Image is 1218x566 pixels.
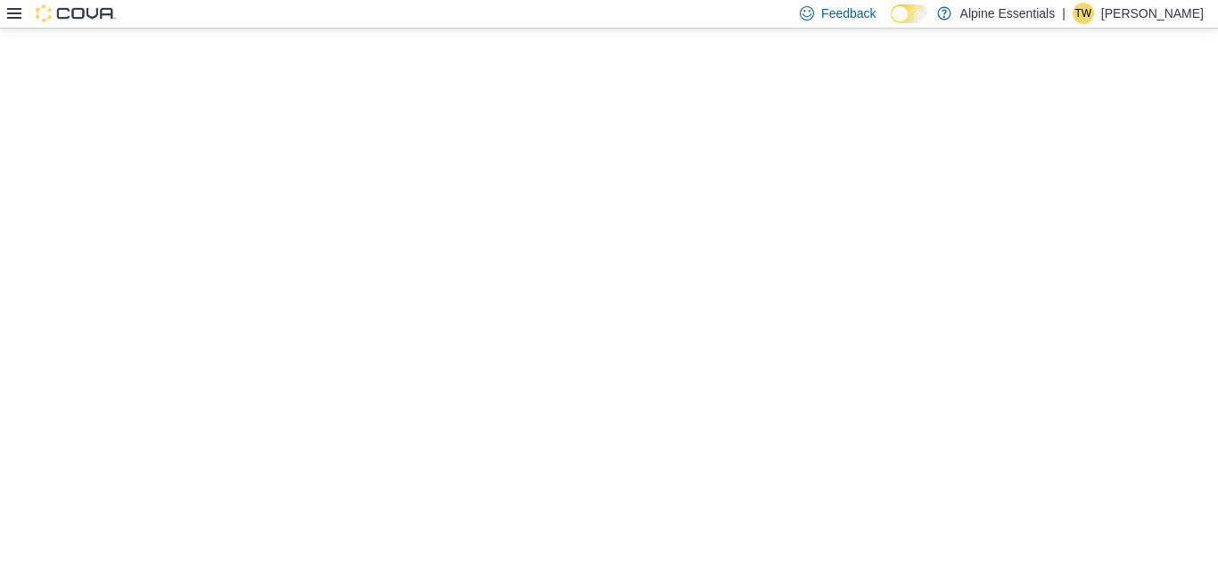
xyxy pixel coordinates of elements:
[821,4,876,22] span: Feedback
[960,3,1056,24] p: Alpine Essentials
[1062,3,1066,24] p: |
[891,4,928,23] input: Dark Mode
[1075,3,1092,24] span: TW
[891,23,892,24] span: Dark Mode
[1101,3,1204,24] p: [PERSON_NAME]
[36,4,116,22] img: Cova
[1073,3,1094,24] div: Tyler Wilkinsen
